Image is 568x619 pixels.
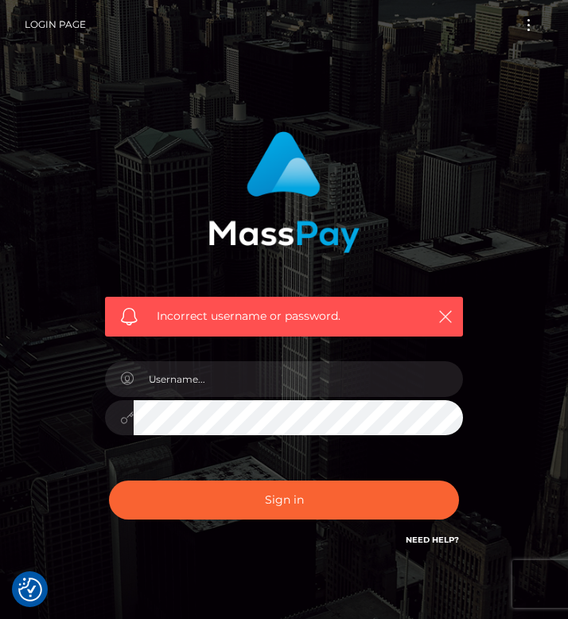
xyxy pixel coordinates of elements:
[157,308,415,325] span: Incorrect username or password.
[109,481,459,520] button: Sign in
[134,361,463,397] input: Username...
[208,131,360,253] img: MassPay Login
[18,578,42,601] button: Consent Preferences
[406,535,459,545] a: Need Help?
[25,8,86,41] a: Login Page
[18,578,42,601] img: Revisit consent button
[514,14,543,36] button: Toggle navigation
